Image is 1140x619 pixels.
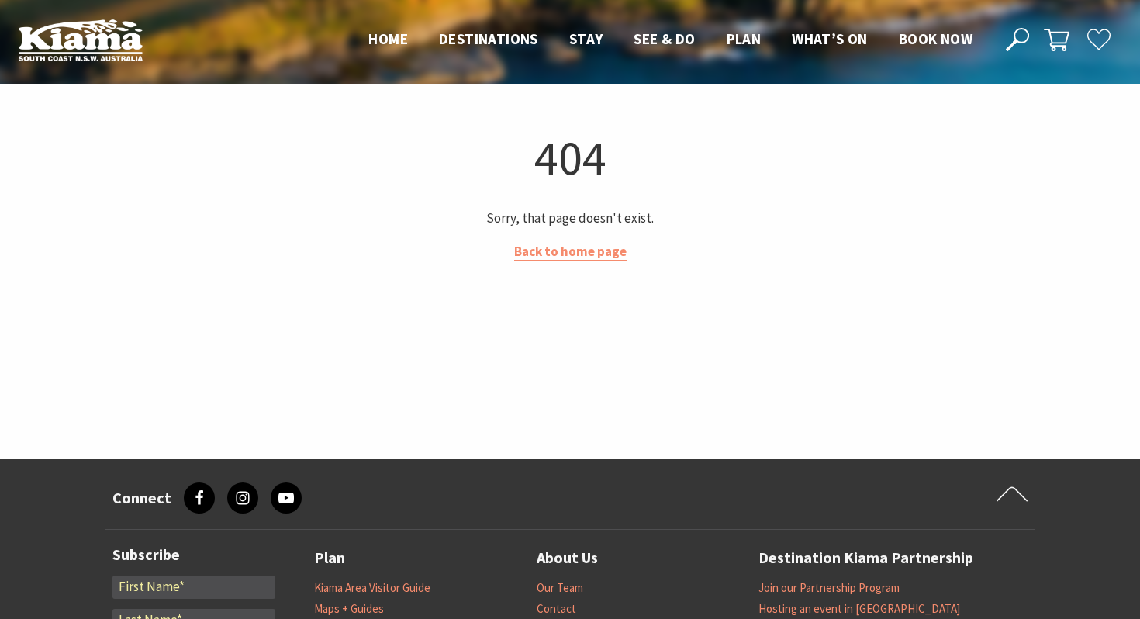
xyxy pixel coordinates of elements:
h1: 404 [111,126,1029,189]
a: Contact [537,601,576,617]
nav: Main Menu [353,27,988,53]
span: Destinations [439,29,538,48]
a: About Us [537,545,598,571]
img: Kiama Logo [19,19,143,61]
p: Sorry, that page doesn't exist. [111,208,1029,229]
a: Hosting an event in [GEOGRAPHIC_DATA] [758,601,960,617]
h3: Subscribe [112,545,275,564]
a: Our Team [537,580,583,596]
a: Plan [314,545,345,571]
span: See & Do [634,29,695,48]
span: Stay [569,29,603,48]
input: First Name* [112,576,275,599]
a: Maps + Guides [314,601,384,617]
a: Back to home page [514,243,627,261]
span: Book now [899,29,972,48]
span: Home [368,29,408,48]
a: Destination Kiama Partnership [758,545,973,571]
a: Kiama Area Visitor Guide [314,580,430,596]
h3: Connect [112,489,171,507]
span: Plan [727,29,762,48]
a: Join our Partnership Program [758,580,900,596]
span: What’s On [792,29,868,48]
